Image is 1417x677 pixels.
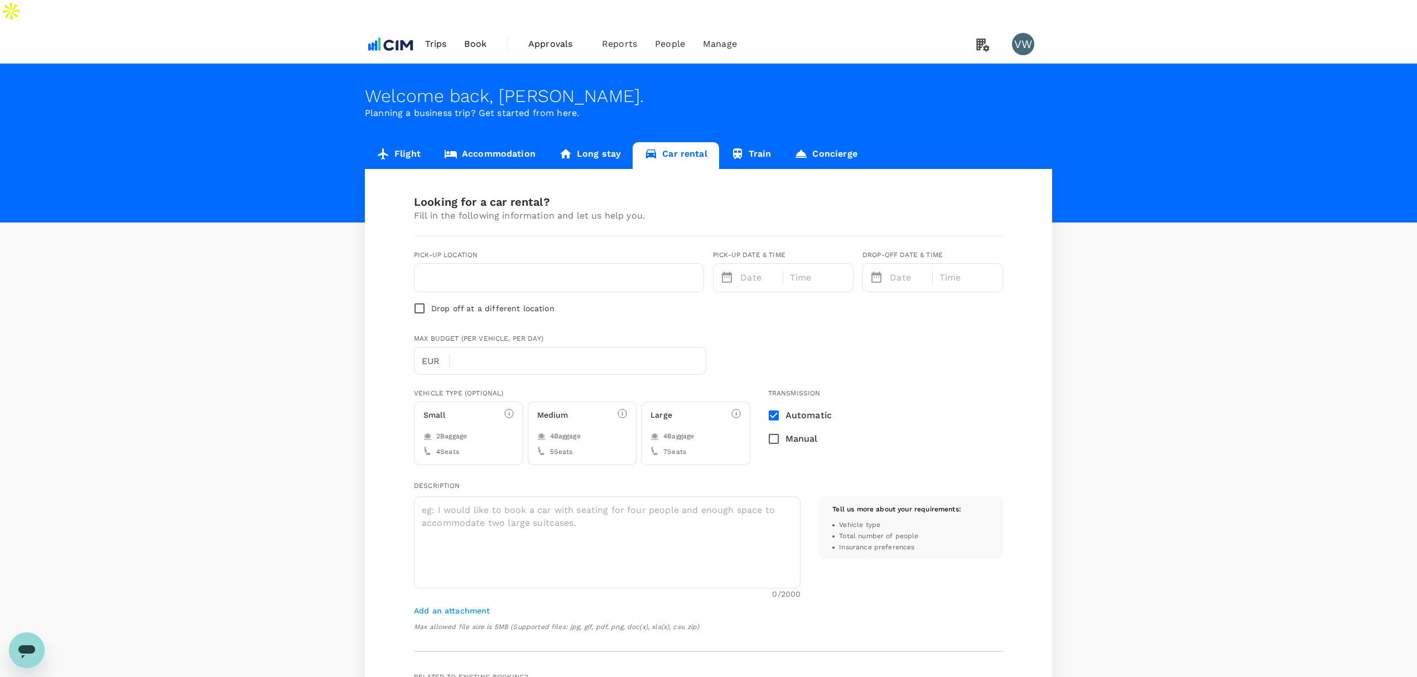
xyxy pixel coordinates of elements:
p: Manual [785,432,818,446]
p: Planning a business trip? Get started from here. [365,107,1052,120]
p: EUR [422,355,449,368]
h6: Medium [537,409,568,422]
h3: Looking for a car rental? [414,196,1003,209]
span: Trips [425,37,447,51]
span: People [655,37,685,51]
p: Time [939,271,961,284]
p: Fill in the following information and let us help you. [414,209,1003,223]
h6: Large [650,409,672,422]
span: 5 Seats [550,447,573,458]
span: 4 Baggage [550,431,581,442]
span: 2 Baggage [436,431,467,442]
span: Vehicle type [839,520,880,531]
span: Tell us more about your requirements: [832,505,961,513]
iframe: Button to launch messaging window [9,632,45,668]
img: CIM ENVIRONMENTAL PTY LTD [365,32,416,56]
a: Accommodation [432,142,547,169]
span: 4 Baggage [663,431,694,442]
span: Insurance preferences [839,542,914,553]
p: Drop off at a different location [431,303,555,314]
span: Add an attachment [414,606,490,615]
a: Car rental [633,142,719,169]
div: Welcome back , [PERSON_NAME] . [365,86,1052,107]
span: Manage [703,37,737,51]
a: Train [719,142,783,169]
div: Pick-up location [414,250,559,261]
a: Concierge [783,142,869,169]
div: Transmission [768,388,841,399]
div: Drop-off date & time [862,250,1003,261]
div: Pick-up date & time [713,250,854,261]
span: Total number of people [839,531,918,542]
a: Trips [416,25,456,63]
p: Date [740,271,777,284]
p: 0 /2000 [772,588,801,599]
span: Book [464,37,486,51]
div: VW [1012,33,1034,55]
a: Long stay [547,142,633,169]
span: Max allowed file size is 5MB (Supported files: jpg, gif, pdf, png, doc(x), xls(x), csv, zip) [414,623,699,631]
a: Approvals [519,25,593,63]
p: Date [890,271,926,284]
h6: Small [423,409,445,422]
a: Flight [365,142,432,169]
div: Vehicle type (optional) [414,388,750,399]
p: Time [790,271,812,284]
span: Reports [602,37,637,51]
p: Automatic [785,409,832,422]
span: 7 Seats [663,447,686,458]
span: Approvals [528,37,584,51]
div: Max Budget (per vehicle, per day) [414,333,706,345]
span: 4 Seats [436,447,459,458]
a: Book [455,25,495,63]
